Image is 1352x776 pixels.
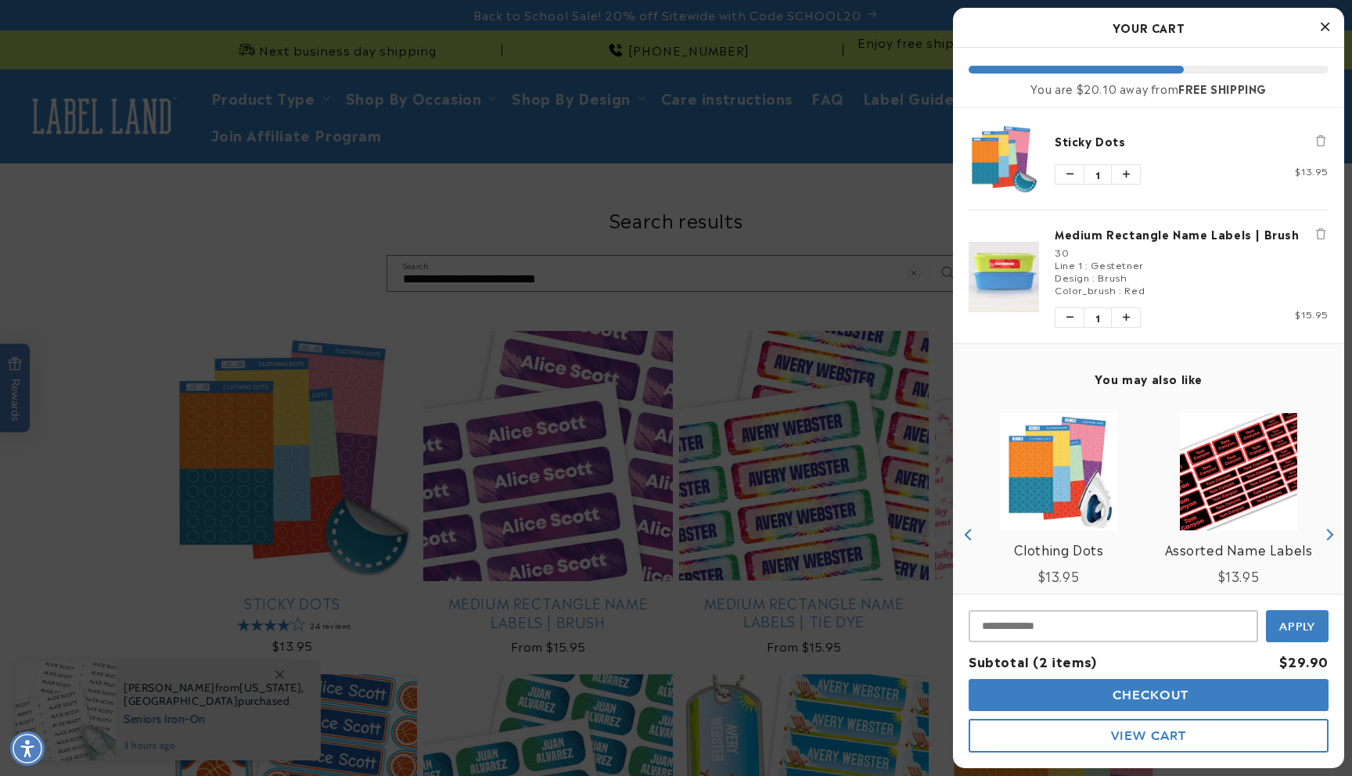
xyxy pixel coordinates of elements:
[1055,226,1329,242] a: Medium Rectangle Name Labels | Brush
[1055,133,1329,149] a: Sticky Dots
[1055,257,1083,271] span: Line 1
[59,23,116,38] h3: Label Land
[1085,257,1088,271] span: :
[1111,728,1186,743] span: View Cart
[1055,246,1329,258] div: 30
[1317,523,1340,546] button: Next
[1178,80,1267,96] b: FREE SHIPPING
[1098,270,1127,284] span: Brush
[1109,688,1189,702] span: Checkout
[1295,307,1329,321] span: $15.95
[1279,650,1329,673] div: $29.90
[1266,610,1329,642] button: Apply
[1124,282,1145,296] span: Red
[969,242,1039,312] img: Medium Rectangle Name Labels | Brush - Label Land
[1313,226,1329,242] button: Remove Medium Rectangle Name Labels | Brush
[969,372,1329,386] h4: You may also like
[1295,163,1329,178] span: $13.95
[1055,270,1090,284] span: Design
[1112,308,1140,327] button: Increase quantity of Medium Rectangle Name Labels | Brush
[1055,165,1084,184] button: Decrease quantity of Sticky Dots
[1218,566,1260,585] span: $13.95
[969,719,1329,753] button: cart
[1084,165,1112,184] span: 1
[1112,165,1140,184] button: Increase quantity of Sticky Dots
[1092,270,1095,284] span: :
[969,16,1329,39] h2: Your Cart
[1149,397,1329,671] div: product
[12,2,313,137] div: Campaign message
[13,651,198,698] iframe: Sign Up via Text for Offers
[27,87,297,121] div: Reply to the campaigns
[957,523,980,546] button: Previous
[969,679,1329,711] button: cart
[1038,566,1080,585] span: $13.95
[969,652,1097,670] span: Subtotal (2 items)
[1055,308,1084,327] button: Decrease quantity of Medium Rectangle Name Labels | Brush
[1055,282,1116,296] span: Color_brush
[27,18,52,43] img: Label Land logo
[969,81,1329,95] div: You are $20.10 away from
[969,397,1149,671] div: product
[969,210,1329,343] li: product
[1000,413,1117,530] img: View Clothing Dots
[10,731,45,766] div: Accessibility Menu
[27,49,297,81] div: Looking for something to label your water bottles in style? 💧
[969,108,1329,210] li: product
[1165,538,1313,561] a: View Assorted Name Labels
[12,18,313,81] div: Message from Label Land. Looking for something to label your water bottles in style? 💧
[1180,413,1297,530] img: Assorted Name Labels - Label Land
[1014,538,1104,561] a: View Clothing Dots
[1091,257,1143,271] span: Gestetner
[969,124,1039,194] img: Sticky Dots
[1279,620,1316,634] span: Apply
[275,20,297,41] button: Dismiss campaign
[1119,282,1122,296] span: :
[969,610,1258,642] input: Input Discount
[1084,308,1112,327] span: 1
[1313,16,1336,39] button: Close Cart
[1313,133,1329,149] button: Remove Sticky Dots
